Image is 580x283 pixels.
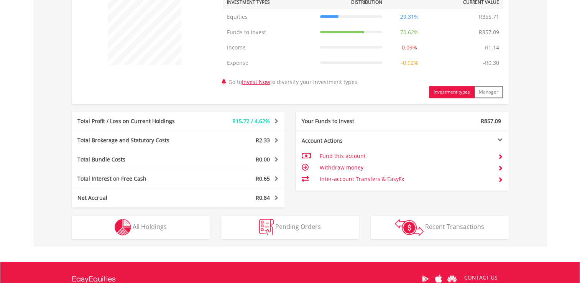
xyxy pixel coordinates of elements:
td: -R0.30 [479,55,503,71]
img: transactions-zar-wht.png [395,219,424,236]
div: Total Brokerage and Statutory Costs [72,137,196,144]
span: R15.72 / 4.62% [232,117,270,125]
div: Your Funds to Invest [296,117,403,125]
div: Total Bundle Costs [72,156,196,163]
div: Net Accrual [72,194,196,202]
td: -0.02% [386,55,433,71]
span: Pending Orders [275,222,321,231]
td: Funds to Invest [223,25,316,40]
span: R0.84 [256,194,270,201]
span: R0.65 [256,175,270,182]
td: R355.71 [475,9,503,25]
span: R2.33 [256,137,270,144]
img: holdings-wht.png [115,219,131,235]
td: Withdraw money [319,162,491,173]
span: R857.09 [481,117,501,125]
td: R1.14 [481,40,503,55]
td: 0.09% [386,40,433,55]
button: Recent Transactions [371,216,509,239]
td: 70.62% [386,25,433,40]
td: Equities [223,9,316,25]
img: pending_instructions-wht.png [259,219,274,235]
span: Recent Transactions [425,222,484,231]
td: 29.31% [386,9,433,25]
span: All Holdings [133,222,167,231]
span: R0.00 [256,156,270,163]
div: Account Actions [296,137,403,145]
td: Fund this account [319,150,491,162]
td: Expense [223,55,316,71]
button: All Holdings [72,216,210,239]
a: Invest Now [242,78,270,86]
button: Manager [474,86,503,98]
td: Income [223,40,316,55]
td: Inter-account Transfers & EasyFx [319,173,491,185]
div: Total Profit / Loss on Current Holdings [72,117,196,125]
button: Investment types [429,86,475,98]
div: Total Interest on Free Cash [72,175,196,183]
td: R857.09 [475,25,503,40]
button: Pending Orders [221,216,359,239]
